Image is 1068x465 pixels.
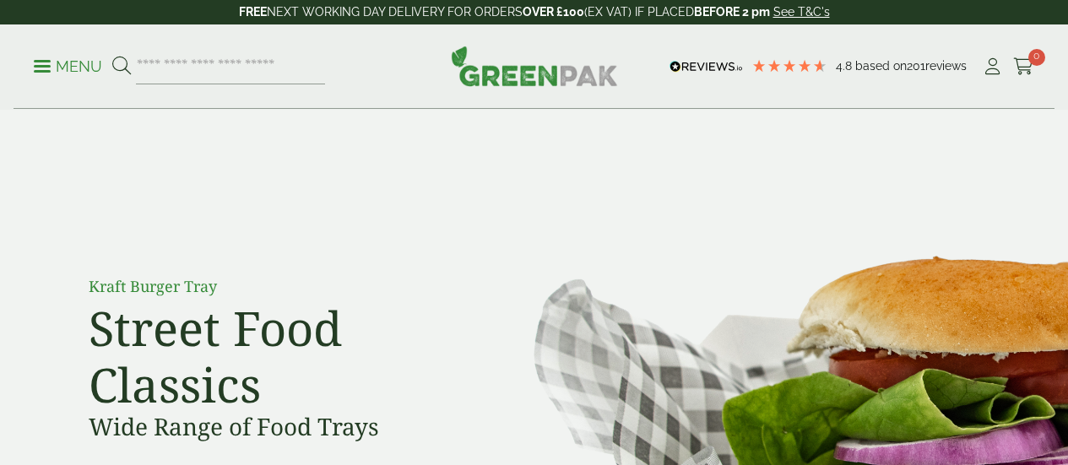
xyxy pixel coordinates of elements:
span: 201 [907,59,925,73]
span: Based on [855,59,907,73]
p: Kraft Burger Tray [89,275,469,298]
p: Menu [34,57,102,77]
h2: Street Food Classics [89,300,469,413]
i: My Account [982,58,1003,75]
a: 0 [1013,54,1034,79]
a: Menu [34,57,102,73]
strong: FREE [239,5,267,19]
a: See T&C's [773,5,830,19]
div: 4.79 Stars [751,58,827,73]
strong: BEFORE 2 pm [694,5,770,19]
strong: OVER £100 [523,5,584,19]
img: REVIEWS.io [670,61,743,73]
i: Cart [1013,58,1034,75]
span: reviews [925,59,967,73]
h3: Wide Range of Food Trays [89,413,469,441]
span: 0 [1028,49,1045,66]
span: 4.8 [836,59,855,73]
img: GreenPak Supplies [451,46,618,86]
